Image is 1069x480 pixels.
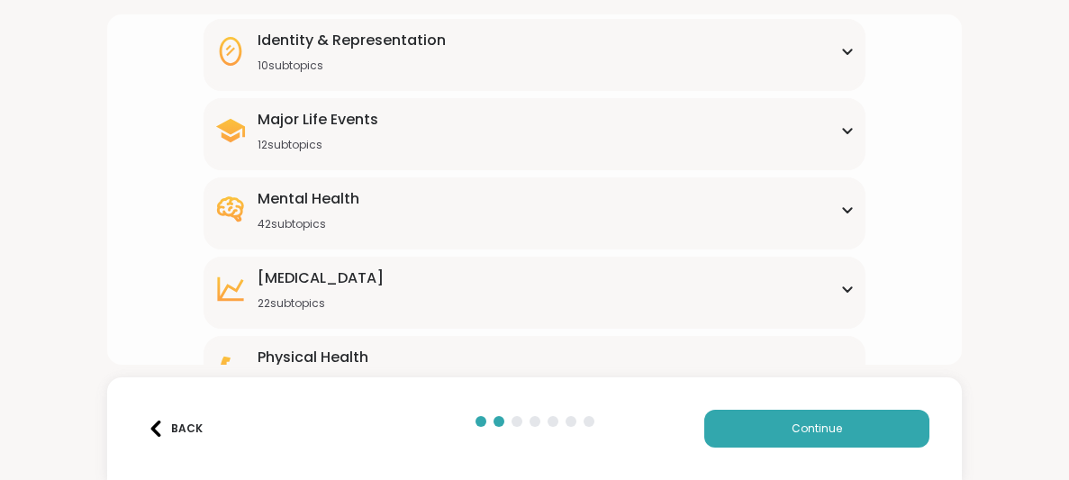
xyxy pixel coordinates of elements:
div: 10 subtopics [258,59,446,73]
div: Back [148,421,203,437]
span: Continue [792,421,842,437]
div: 22 subtopics [258,296,384,311]
div: Mental Health [258,188,359,210]
div: Identity & Representation [258,30,446,51]
div: Major Life Events [258,109,378,131]
button: Continue [704,410,929,448]
div: 42 subtopics [258,217,359,231]
div: 12 subtopics [258,138,378,152]
button: Back [140,410,212,448]
div: [MEDICAL_DATA] [258,267,384,289]
div: Physical Health [258,347,368,368]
